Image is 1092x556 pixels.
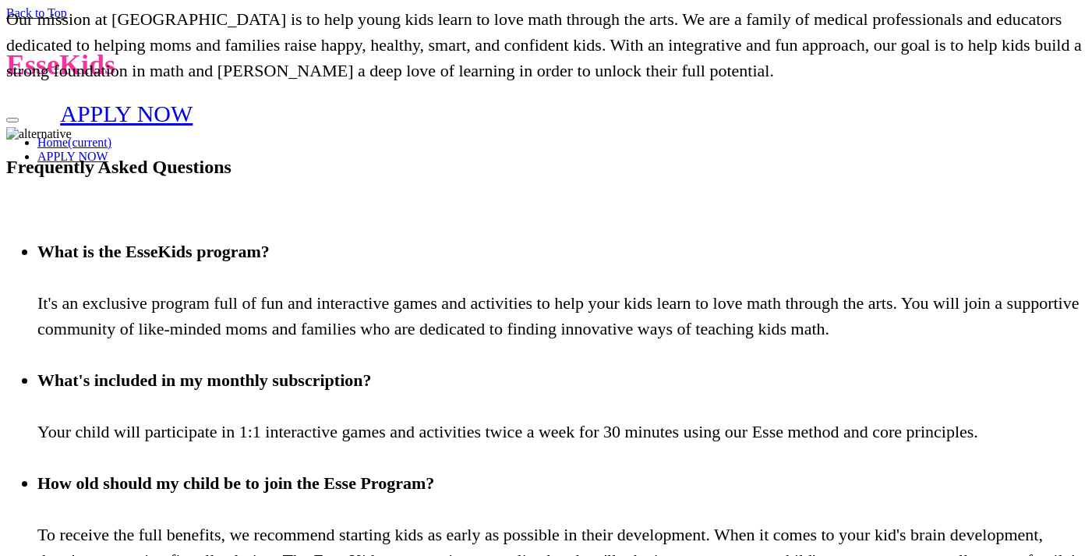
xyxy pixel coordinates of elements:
[6,127,72,141] img: alternative
[37,473,434,493] b: How old should my child be to join the Esse Program?
[37,367,1086,470] div: Your child will participate in 1:1 interactive games and activities twice a week for 30 minutes u...
[6,6,1086,83] p: Our mission at [GEOGRAPHIC_DATA] is to help young kids learn to love math through the arts. We ar...
[37,239,1086,367] div: It's an exclusive program full of fun and interactive games and activities to help your kids lear...
[6,157,1086,178] h2: Frequently Asked Questions
[6,47,247,181] a: APPLY NOW
[37,242,270,261] b: What is the EsseKids program?
[37,370,371,390] b: What's included in my monthly subscription?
